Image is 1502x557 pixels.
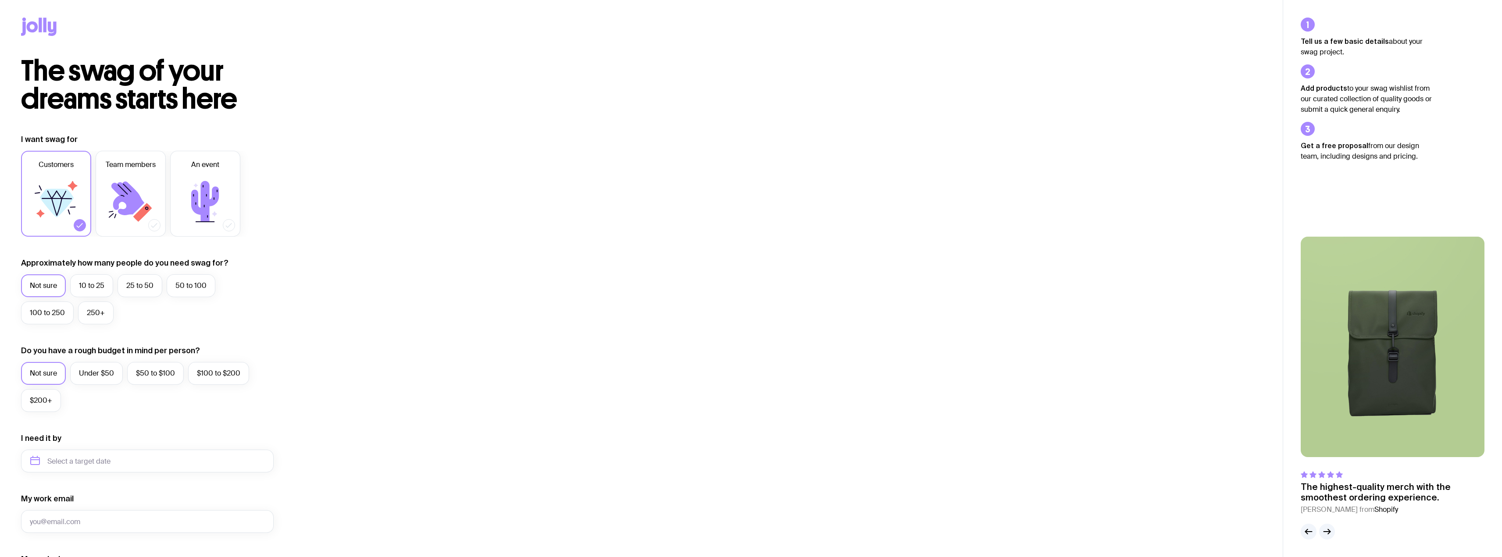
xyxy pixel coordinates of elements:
strong: Get a free proposal [1301,142,1368,149]
label: Do you have a rough budget in mind per person? [21,345,200,356]
label: $100 to $200 [188,362,249,385]
strong: Add products [1301,84,1347,92]
p: about your swag project. [1301,36,1432,57]
span: Team members [106,160,156,170]
label: I need it by [21,433,61,443]
label: My work email [21,493,74,504]
p: The highest-quality merch with the smoothest ordering experience. [1301,482,1484,503]
label: I want swag for [21,134,78,145]
span: The swag of your dreams starts here [21,53,237,116]
strong: Tell us a few basic details [1301,37,1389,45]
input: Select a target date [21,450,274,472]
label: 250+ [78,302,114,324]
cite: [PERSON_NAME] from [1301,504,1484,515]
label: Not sure [21,274,66,297]
label: $200+ [21,389,61,412]
label: Not sure [21,362,66,385]
p: to your swag wishlist from our curated collection of quality goods or submit a quick general enqu... [1301,83,1432,115]
label: 10 to 25 [70,274,113,297]
label: Approximately how many people do you need swag for? [21,258,228,268]
span: Shopify [1374,505,1398,514]
label: 25 to 50 [118,274,162,297]
label: Under $50 [70,362,123,385]
label: 100 to 250 [21,302,74,324]
p: from our design team, including designs and pricing. [1301,140,1432,162]
label: $50 to $100 [127,362,184,385]
span: Customers [39,160,74,170]
input: you@email.com [21,510,274,533]
span: An event [191,160,219,170]
label: 50 to 100 [167,274,215,297]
